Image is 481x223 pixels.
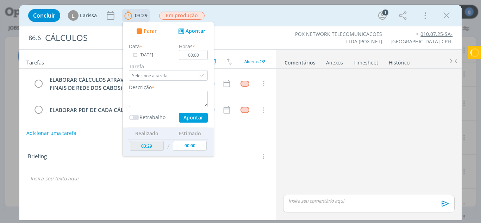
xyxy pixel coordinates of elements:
span: Abertas 2/2 [244,59,265,64]
span: 03:29 [135,12,148,19]
span: Tarefas [26,57,44,66]
img: arrow-down-up.svg [227,58,232,65]
button: Concluir [28,9,60,22]
span: Parar [143,29,156,33]
div: Anexos [326,59,343,66]
button: Em produção [159,11,205,20]
th: Estimado [171,128,208,139]
div: dialog [19,5,462,220]
button: LLarissa [68,10,97,21]
a: Comentários [284,56,316,66]
button: 03:29 [123,10,149,21]
div: ELABORAR PDF DE CADA CÁLCULO [47,106,199,114]
label: Retrabalho [139,113,165,121]
button: Apontar [179,113,208,123]
span: Concluir [33,13,55,18]
div: L [68,10,79,21]
span: 86.6 [29,34,41,42]
button: Apontar [176,27,206,35]
a: POX NETWORK TELECOMUNICACOES LTDA (POX NET) [295,31,382,44]
div: 1 [382,10,388,16]
label: Data [129,43,140,50]
div: CÁLCULOS [42,29,273,47]
td: / [165,139,171,154]
label: Horas [179,43,193,50]
ul: 03:29 [123,22,214,156]
a: Timesheet [353,56,379,66]
a: Histórico [388,56,410,66]
button: Adicionar uma tarefa [26,127,77,140]
a: 010.07.25-SA-[GEOGRAPHIC_DATA]-CPFL [391,31,452,44]
th: Realizado [128,128,165,139]
span: Briefing [28,152,47,161]
div: ELABORAR CÁLCULOS ATRAVÉS DO MABJO (ÂNGULOS E FINAIS DE REDE DOS CABOS) [47,75,199,92]
span: Larissa [80,13,97,18]
button: 1 [377,10,388,21]
button: Parar [134,27,157,35]
input: Data [129,50,173,60]
span: Em produção [159,12,205,20]
label: Tarefa [129,63,208,70]
label: Descrição [129,83,152,91]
